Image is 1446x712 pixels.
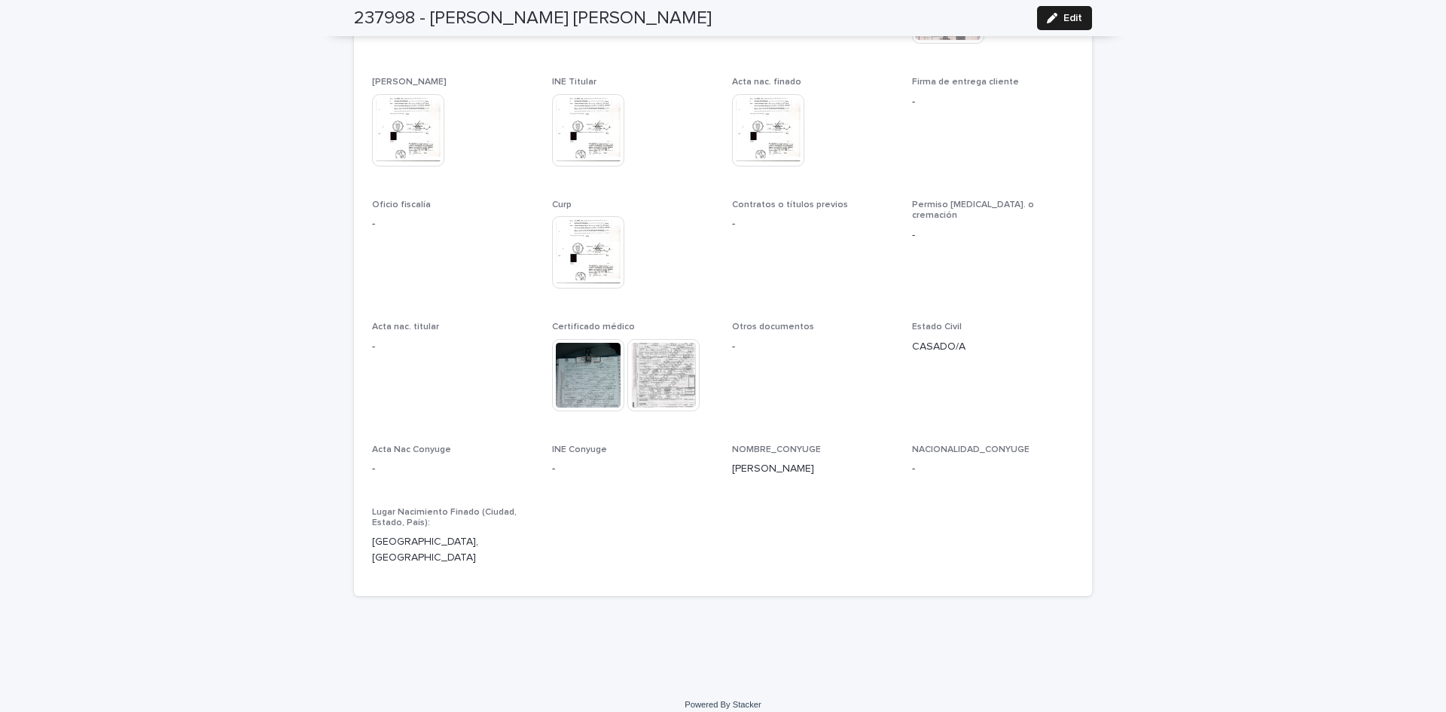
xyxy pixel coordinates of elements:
[912,200,1034,220] span: Permiso [MEDICAL_DATA]. o cremación
[732,339,894,355] p: -
[372,534,534,566] p: [GEOGRAPHIC_DATA], [GEOGRAPHIC_DATA]
[354,8,712,29] h2: 237998 - [PERSON_NAME] [PERSON_NAME]
[732,200,848,209] span: Contratos o títulos previos
[552,445,607,454] span: INE Conyuge
[912,78,1019,87] span: Firma de entrega cliente
[732,322,814,332] span: Otros documentos
[912,445,1030,454] span: NACIONALIDAD_CONYUGE
[1063,13,1082,23] span: Edit
[372,339,534,355] p: -
[372,508,517,527] span: Lugar Nacimiento Finado (Ciudad, Estado, País):
[732,216,894,232] p: -
[732,78,801,87] span: Acta nac. finado
[912,228,1074,243] p: -
[372,461,534,477] p: -
[912,322,962,332] span: Estado Civil
[552,322,635,332] span: Certificado médico
[732,461,894,477] p: [PERSON_NAME]
[912,461,1074,477] p: -
[372,322,439,332] span: Acta nac. titular
[372,200,431,209] span: Oficio fiscalía
[372,445,451,454] span: Acta Nac Conyuge
[732,445,821,454] span: NOMBRE_CONYUGE
[685,700,761,709] a: Powered By Stacker
[1037,6,1092,30] button: Edit
[552,78,596,87] span: INE Titular
[372,78,447,87] span: [PERSON_NAME]
[372,216,534,232] p: -
[552,461,714,477] p: -
[912,339,1074,355] p: CASADO/A
[552,200,572,209] span: Curp
[912,94,1074,110] p: -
